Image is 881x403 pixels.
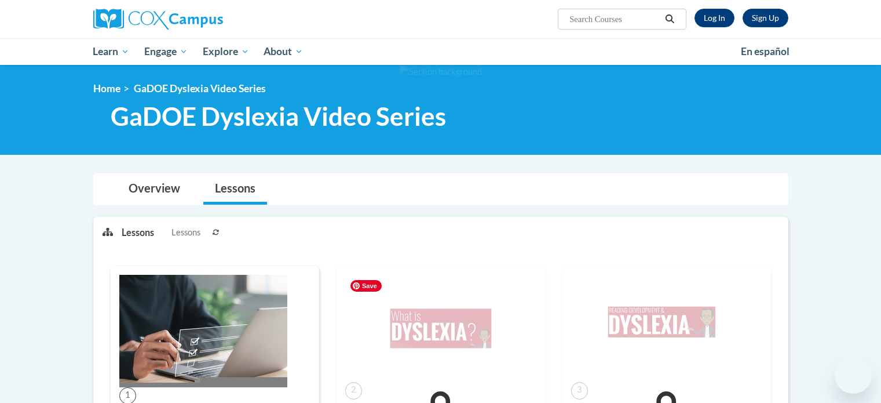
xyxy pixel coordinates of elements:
p: Lessons [122,226,154,239]
a: About [256,38,310,65]
img: Section background [400,66,482,78]
a: Explore [195,38,257,65]
span: GaDOE Dyslexia Video Series [111,101,446,132]
img: Course Image [345,275,536,383]
input: Search Courses [568,12,661,26]
span: GaDOE Dyslexia Video Series [134,82,266,95]
span: Engage [144,45,188,59]
a: Engage [137,38,195,65]
span: Save [350,280,382,292]
a: Overview [117,174,192,205]
iframe: Button to launch messaging window, conversation in progress [835,357,872,394]
img: Course Image [119,275,287,387]
img: Cox Campus [93,9,223,30]
a: Lessons [203,174,267,205]
a: Cox Campus [93,9,313,30]
span: 3 [571,382,588,399]
span: Explore [203,45,249,59]
a: Learn [86,38,137,65]
div: Main menu [76,38,806,65]
a: En español [733,39,797,64]
button: Search [661,12,678,26]
span: 2 [345,382,362,399]
a: Home [93,82,120,95]
span: En español [741,45,789,57]
img: Course Image [571,275,762,383]
span: Learn [93,45,129,59]
span: About [264,45,303,59]
a: Log In [694,9,734,27]
a: Register [743,9,788,27]
span: Lessons [171,226,200,239]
